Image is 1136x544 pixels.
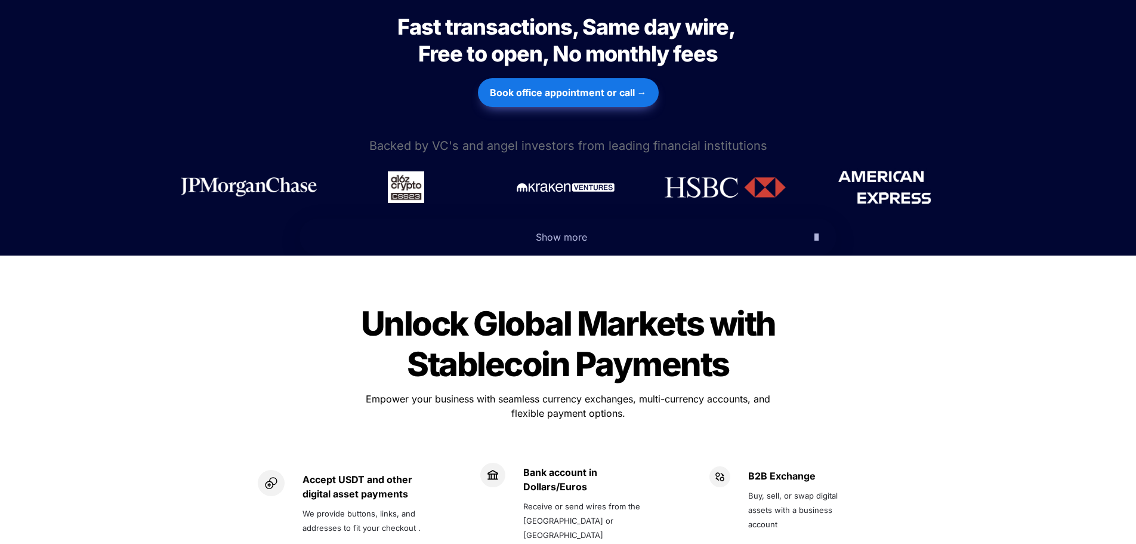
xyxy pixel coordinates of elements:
button: Show more [300,219,836,256]
span: Unlock Global Markets with Stablecoin Payments [361,303,782,385]
span: Fast transactions, Same day wire, Free to open, No monthly fees [397,14,739,67]
button: Book office appointment or call → [478,78,659,107]
strong: Book office appointment or call → [490,87,647,99]
strong: Bank account in Dollars/Euros [523,466,600,493]
a: Book office appointment or call → [478,72,659,113]
strong: Accept USDT and other digital asset payments [302,474,415,500]
span: We provide buttons, links, and addresses to fit your checkout . [302,509,421,533]
span: Backed by VC's and angel investors from leading financial institutions [369,139,767,153]
span: Empower your business with seamless currency exchanges, multi-currency accounts, and flexible pay... [366,393,773,419]
span: Receive or send wires from the [GEOGRAPHIC_DATA] or [GEOGRAPHIC_DATA] [523,502,643,540]
span: Buy, sell, or swap digital assets with a business account [748,491,840,529]
span: Show more [536,231,587,243]
strong: B2B Exchange [748,470,816,482]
